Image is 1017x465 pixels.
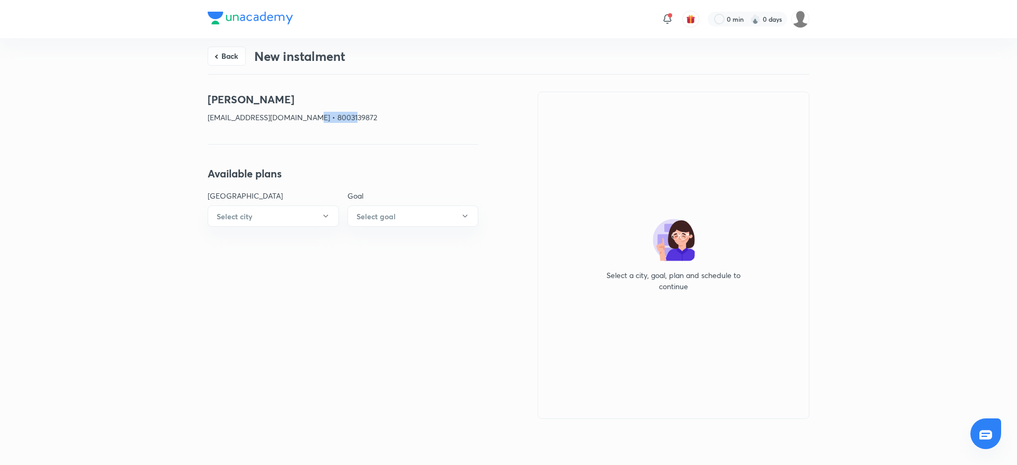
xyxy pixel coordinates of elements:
img: Company Logo [208,12,293,24]
h6: Select goal [356,211,396,222]
a: Company Logo [208,12,293,27]
button: Select goal [347,205,479,227]
h4: [PERSON_NAME] [208,92,478,108]
p: Goal [347,190,479,201]
button: Select city [208,205,339,227]
img: streak [750,14,761,24]
img: no-plan-selected [653,219,695,261]
p: [EMAIL_ADDRESS][DOMAIN_NAME] • 8003139872 [208,112,478,123]
button: avatar [682,11,699,28]
img: avatar [686,14,695,24]
h3: New instalment [254,49,345,64]
img: Ankit Porwal [791,10,809,28]
p: Select a city, goal, plan and schedule to continue [600,270,748,292]
button: Back [208,47,246,66]
p: [GEOGRAPHIC_DATA] [208,190,339,201]
h4: Available plans [208,166,478,182]
h6: Select city [217,211,252,222]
